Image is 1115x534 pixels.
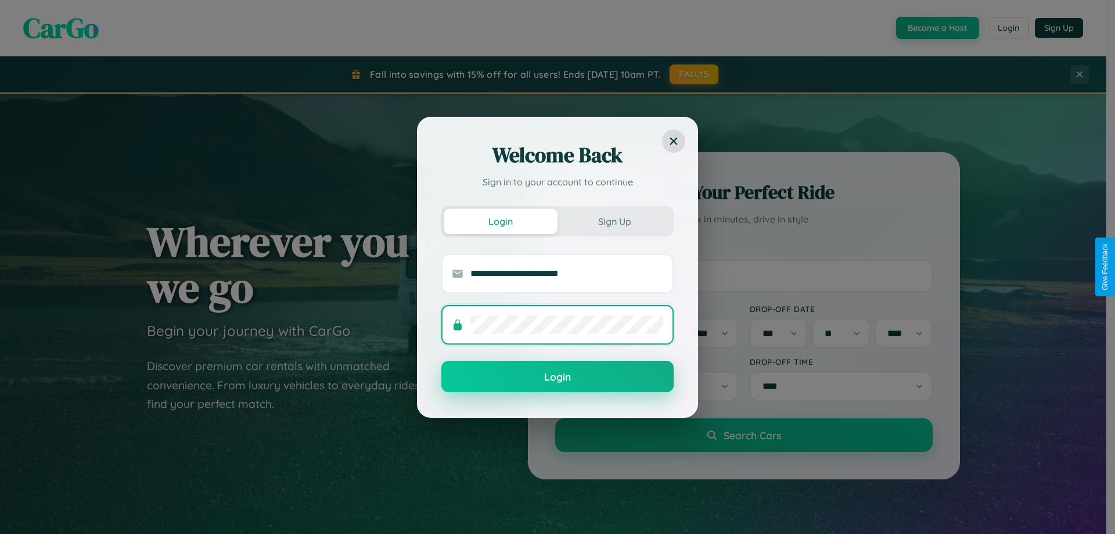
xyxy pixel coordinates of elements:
button: Login [444,209,557,234]
p: Sign in to your account to continue [441,175,674,189]
button: Login [441,361,674,392]
button: Sign Up [557,209,671,234]
div: Give Feedback [1101,243,1109,291]
h2: Welcome Back [441,141,674,169]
